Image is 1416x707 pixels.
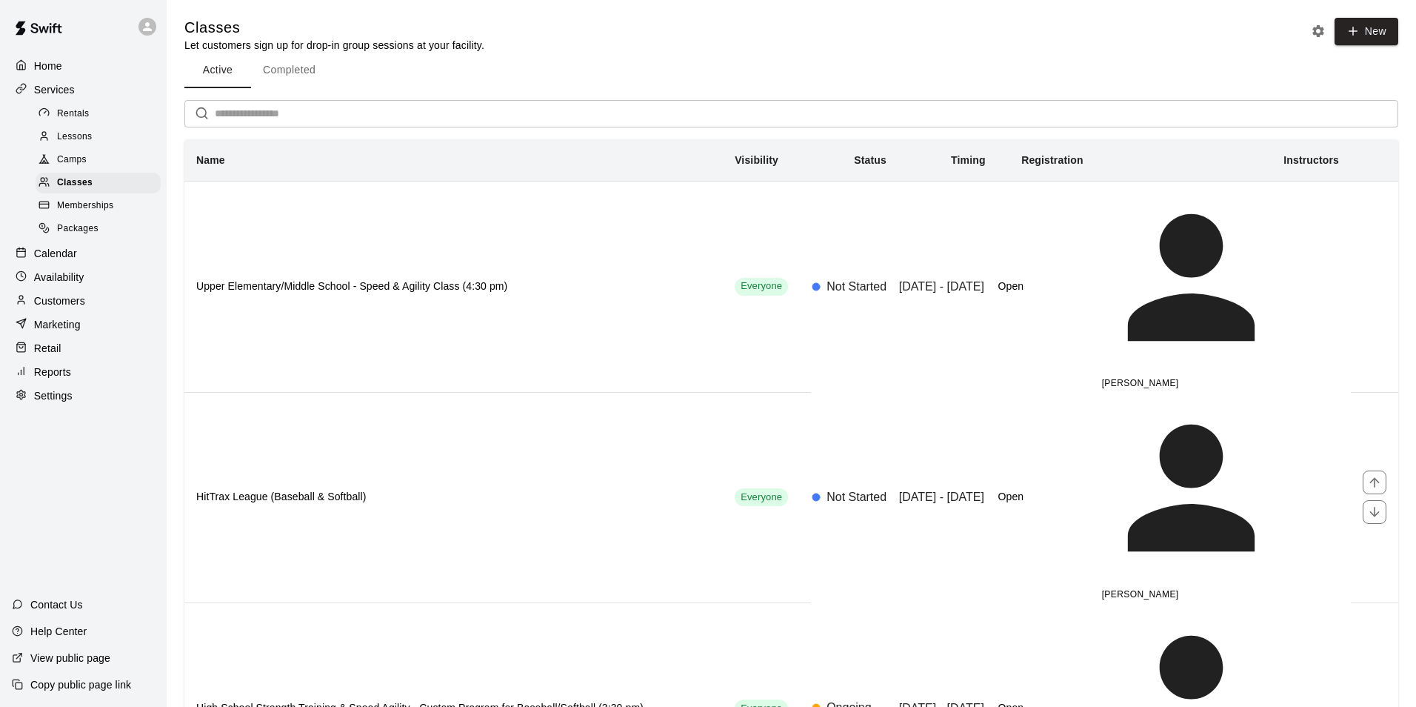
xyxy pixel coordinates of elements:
p: Help Center [30,624,87,639]
a: Home [12,55,155,77]
p: Marketing [34,317,81,332]
td: [DATE] - [DATE] [898,392,998,603]
a: Packages [36,218,167,241]
span: Packages [57,222,98,236]
h6: Open [998,279,1095,295]
button: move item up [1363,471,1386,494]
a: Camps [36,149,167,172]
div: Camps [36,150,161,170]
a: Settings [12,385,155,407]
b: Name [196,154,225,166]
button: Completed [251,53,327,88]
div: This service is visible to all of your customers [735,278,788,296]
button: Active [184,53,251,88]
p: Home [34,59,62,73]
h6: Upper Elementary/Middle School - Speed & Agility Class (4:30 pm) [196,279,711,295]
a: Marketing [12,313,155,336]
span: Lessons [57,130,93,145]
div: Memberships [36,196,161,216]
a: Memberships [36,195,167,218]
p: Settings [34,388,73,403]
h6: HitTrax League (Baseball & Softball) [196,489,711,505]
div: Packages [36,219,161,239]
td: [DATE] - [DATE] [898,181,998,392]
a: Reports [12,361,155,383]
a: Calendar [12,242,155,265]
h5: Classes [184,18,484,38]
p: Availability [34,270,84,285]
a: Lessons [36,125,167,148]
a: Services [12,79,155,101]
span: Everyone [735,279,788,293]
button: Classes settings [1307,20,1329,42]
span: Not Started [826,280,886,293]
p: Calendar [34,246,77,261]
p: Retail [34,341,61,356]
span: Camps [57,153,87,167]
span: Memberships [57,199,113,213]
p: Services [34,82,75,97]
div: Classes [36,173,161,193]
p: Contact Us [30,597,83,612]
div: Nathan Ballagh [1096,393,1350,587]
span: Everyone [735,491,788,505]
div: Nathan Ballagh [1096,182,1350,376]
button: New [1335,18,1398,45]
a: Customers [12,290,155,312]
p: Let customers sign up for drop-in group sessions at your facility. [184,38,484,53]
p: View public page [30,651,110,665]
p: Reports [34,365,71,379]
a: Availability [12,266,155,288]
span: [PERSON_NAME] [1102,589,1179,600]
span: Not Started [826,491,886,504]
h6: Open [998,489,1095,505]
p: Customers [34,293,85,308]
span: Rentals [57,107,90,122]
b: Visibility [735,154,778,166]
div: Rentals [36,104,161,125]
b: Status [854,154,886,166]
p: Copy public page link [30,677,131,692]
a: Rentals [36,102,167,125]
span: [PERSON_NAME] [1102,378,1179,388]
b: Timing [951,154,986,166]
div: Lessons [36,127,161,147]
div: This service is visible to all of your customers [735,488,788,506]
b: Registration [1021,154,1083,166]
b: Instructors [1283,154,1339,166]
a: Retail [12,337,155,359]
span: Classes [57,176,93,190]
button: move item down [1363,500,1386,524]
a: Classes [36,172,167,195]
